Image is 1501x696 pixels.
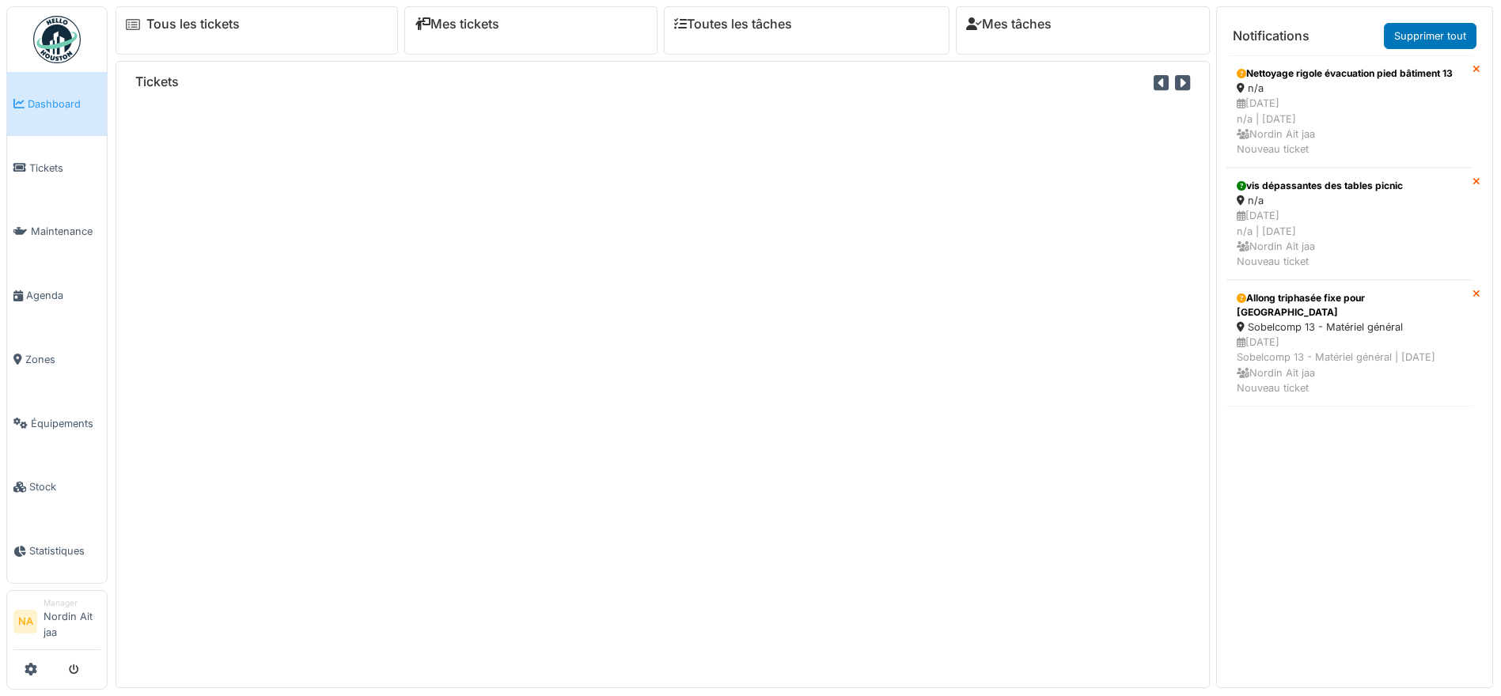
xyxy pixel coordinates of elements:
span: Zones [25,352,100,367]
a: Supprimer tout [1384,23,1476,49]
a: Stock [7,456,107,520]
div: [DATE] n/a | [DATE] Nordin Ait jaa Nouveau ticket [1237,96,1462,157]
div: [DATE] n/a | [DATE] Nordin Ait jaa Nouveau ticket [1237,208,1462,269]
a: Équipements [7,391,107,456]
span: Maintenance [31,224,100,239]
h6: Tickets [135,74,179,89]
div: Manager [44,597,100,609]
a: Agenda [7,263,107,327]
a: Mes tâches [966,17,1052,32]
span: Tickets [29,161,100,176]
div: vis dépassantes des tables picnic [1237,179,1462,193]
div: Nettoyage rigole évacuation pied bâtiment 13 [1237,66,1462,81]
li: NA [13,610,37,634]
a: Statistiques [7,519,107,583]
a: Tickets [7,136,107,200]
span: Stock [29,479,100,494]
div: Allong triphasée fixe pour [GEOGRAPHIC_DATA] [1237,291,1462,320]
span: Dashboard [28,96,100,112]
a: Allong triphasée fixe pour [GEOGRAPHIC_DATA] Sobelcomp 13 - Matériel général [DATE]Sobelcomp 13 -... [1226,280,1473,407]
span: Statistiques [29,543,100,558]
span: Agenda [26,288,100,303]
h6: Notifications [1233,28,1310,43]
div: [DATE] Sobelcomp 13 - Matériel général | [DATE] Nordin Ait jaa Nouveau ticket [1237,335,1462,395]
a: NA ManagerNordin Ait jaa [13,597,100,650]
div: n/a [1237,193,1462,208]
a: Maintenance [7,200,107,264]
div: n/a [1237,81,1462,96]
a: vis dépassantes des tables picnic n/a [DATE]n/a | [DATE] Nordin Ait jaaNouveau ticket [1226,168,1473,280]
a: Zones [7,327,107,391]
a: Mes tickets [415,17,499,32]
a: Dashboard [7,72,107,136]
img: Badge_color-CXgf-gQk.svg [33,16,81,63]
div: Sobelcomp 13 - Matériel général [1237,320,1462,335]
a: Toutes les tâches [674,17,792,32]
li: Nordin Ait jaa [44,597,100,646]
a: Nettoyage rigole évacuation pied bâtiment 13 n/a [DATE]n/a | [DATE] Nordin Ait jaaNouveau ticket [1226,55,1473,168]
span: Équipements [31,416,100,431]
a: Tous les tickets [146,17,240,32]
